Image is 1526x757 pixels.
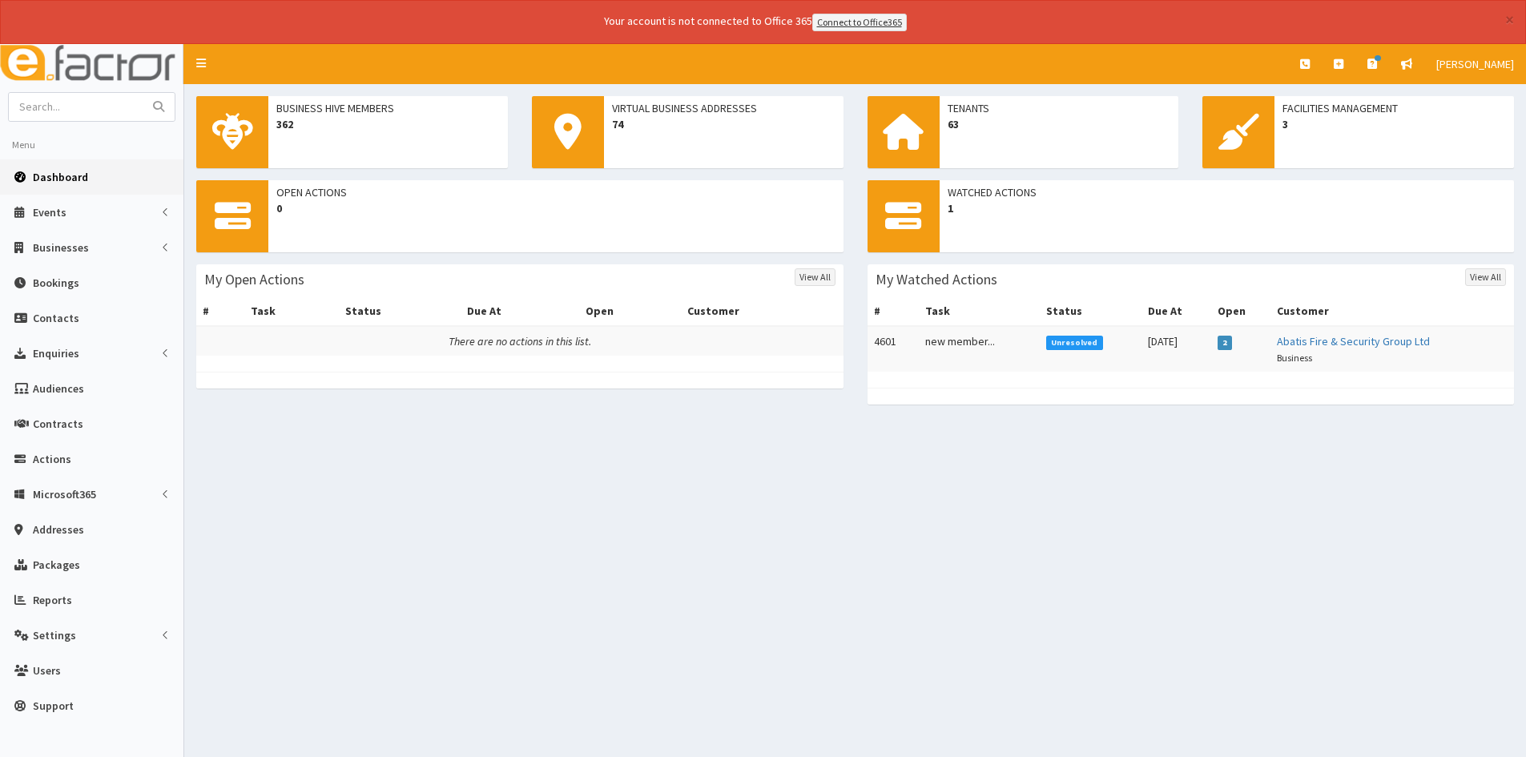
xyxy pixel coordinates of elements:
td: new member... [919,326,1040,372]
th: Task [919,296,1040,326]
th: Task [244,296,339,326]
td: [DATE] [1141,326,1211,372]
span: Contacts [33,311,79,325]
button: × [1505,11,1514,28]
i: There are no actions in this list. [449,334,591,348]
span: 2 [1218,336,1233,350]
span: Addresses [33,522,84,537]
th: # [868,296,920,326]
span: Audiences [33,381,84,396]
span: 362 [276,116,500,132]
span: Unresolved [1046,336,1103,350]
h3: My Watched Actions [876,272,997,287]
td: 4601 [868,326,920,372]
th: # [196,296,244,326]
span: [PERSON_NAME] [1436,57,1514,71]
span: 74 [612,116,835,132]
th: Due At [461,296,579,326]
span: Microsoft365 [33,487,96,501]
span: Tenants [948,100,1171,116]
a: View All [1465,268,1506,286]
span: Open Actions [276,184,835,200]
span: Support [33,699,74,713]
th: Open [1211,296,1271,326]
span: Virtual Business Addresses [612,100,835,116]
h3: My Open Actions [204,272,304,287]
th: Status [1040,296,1141,326]
a: Abatis Fire & Security Group Ltd [1277,334,1430,348]
span: 1 [948,200,1507,216]
input: Search... [9,93,143,121]
span: 0 [276,200,835,216]
a: Connect to Office365 [812,14,907,31]
span: Users [33,663,61,678]
span: Settings [33,628,76,642]
span: Bookings [33,276,79,290]
a: View All [795,268,835,286]
span: Facilities Management [1282,100,1506,116]
span: Reports [33,593,72,607]
span: 3 [1282,116,1506,132]
div: Your account is not connected to Office 365 [287,13,1224,31]
span: Business Hive Members [276,100,500,116]
span: Enquiries [33,346,79,360]
th: Customer [1270,296,1514,326]
span: Watched Actions [948,184,1507,200]
span: Contracts [33,417,83,431]
th: Due At [1141,296,1211,326]
small: Business [1277,352,1312,364]
th: Customer [681,296,844,326]
span: Actions [33,452,71,466]
span: Dashboard [33,170,88,184]
th: Open [579,296,682,326]
a: [PERSON_NAME] [1424,44,1526,84]
span: Packages [33,558,80,572]
span: Businesses [33,240,89,255]
span: 63 [948,116,1171,132]
th: Status [339,296,461,326]
span: Events [33,205,66,219]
